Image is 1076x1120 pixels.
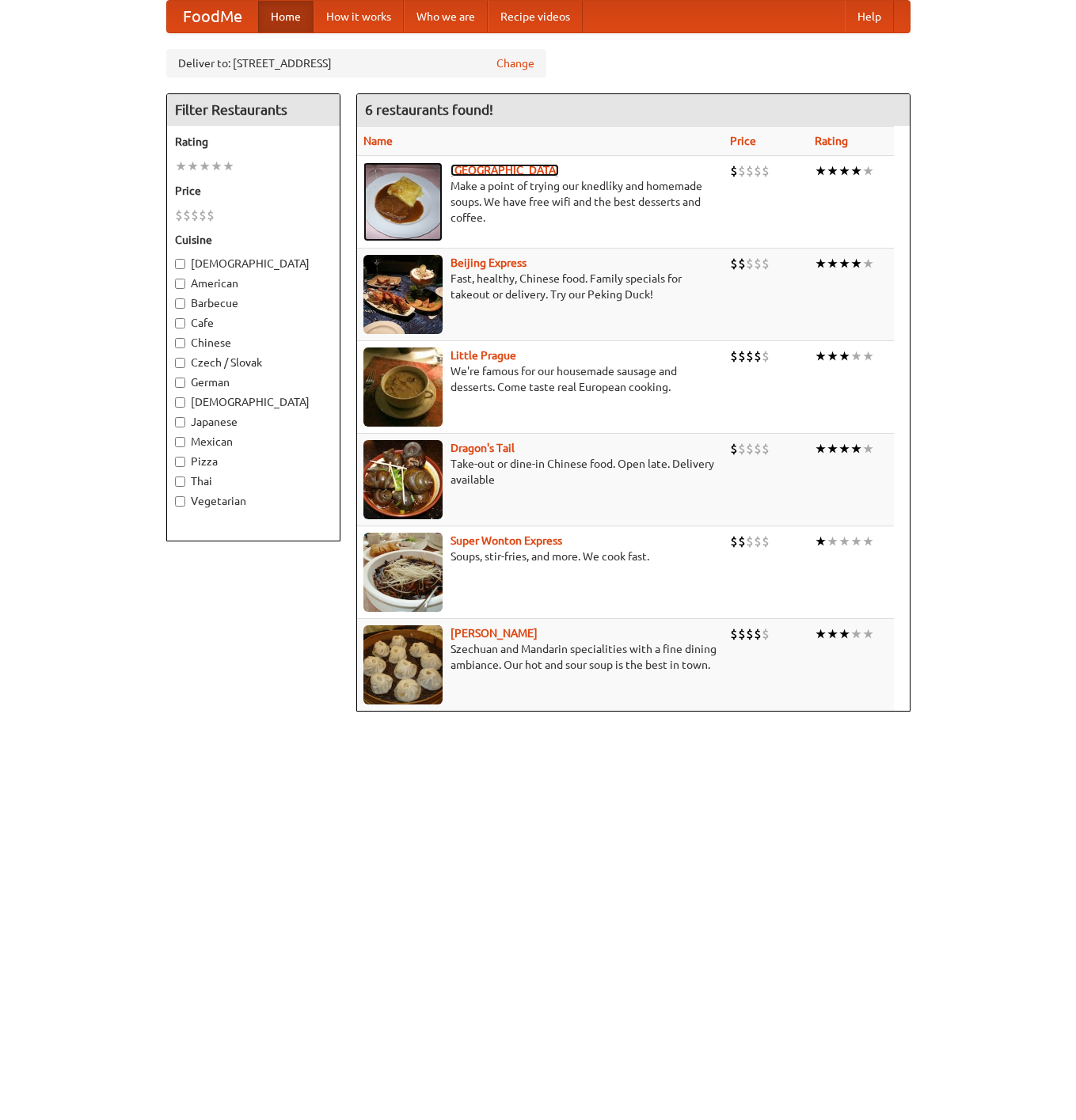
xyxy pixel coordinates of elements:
[175,457,185,467] input: Pizza
[827,440,838,457] li: ★
[862,347,874,365] li: ★
[211,158,222,175] li: ★
[838,162,850,180] li: ★
[738,533,746,550] li: $
[363,271,718,302] p: Fast, healthy, Chinese food. Family specials for takeout or delivery. Try our Peking Duck!
[827,162,838,180] li: ★
[175,493,332,509] label: Vegetarian
[762,440,770,457] li: $
[862,533,874,550] li: ★
[175,207,183,224] li: $
[175,183,332,199] h5: Price
[363,533,443,612] img: superwonton.jpg
[175,496,185,507] input: Vegetarian
[314,1,404,32] a: How it works
[838,440,850,457] li: ★
[363,255,443,334] img: beijing.jpg
[175,414,332,430] label: Japanese
[258,1,314,32] a: Home
[363,347,443,427] img: littleprague.jpg
[451,349,516,362] a: Little Prague
[175,338,185,348] input: Chinese
[496,55,534,71] a: Change
[815,135,848,147] a: Rating
[175,476,185,487] input: Thai
[827,255,838,272] li: ★
[363,440,443,519] img: dragon.jpg
[815,625,827,643] li: ★
[827,533,838,550] li: ★
[815,533,827,550] li: ★
[175,434,332,450] label: Mexican
[862,162,874,180] li: ★
[850,625,862,643] li: ★
[451,256,527,269] a: Beijing Express
[363,178,718,226] p: Make a point of trying our knedlíky and homemade soups. We have free wifi and the best desserts a...
[175,295,332,311] label: Barbecue
[730,625,738,643] li: $
[738,162,746,180] li: $
[175,134,332,150] h5: Rating
[730,347,738,365] li: $
[451,164,559,177] b: [GEOGRAPHIC_DATA]
[175,315,332,331] label: Cafe
[175,256,332,271] label: [DEMOGRAPHIC_DATA]
[175,318,185,328] input: Cafe
[762,347,770,365] li: $
[730,533,738,550] li: $
[730,135,756,147] a: Price
[850,533,862,550] li: ★
[207,207,215,224] li: $
[175,397,185,408] input: [DEMOGRAPHIC_DATA]
[175,358,185,368] input: Czech / Slovak
[815,162,827,180] li: ★
[754,625,762,643] li: $
[175,394,332,410] label: [DEMOGRAPHIC_DATA]
[363,549,718,564] p: Soups, stir-fries, and more. We cook fast.
[838,625,850,643] li: ★
[845,1,894,32] a: Help
[363,363,718,395] p: We're famous for our housemade sausage and desserts. Come taste real European cooking.
[175,298,185,309] input: Barbecue
[730,255,738,272] li: $
[175,378,185,388] input: German
[738,625,746,643] li: $
[827,625,838,643] li: ★
[754,533,762,550] li: $
[827,347,838,365] li: ★
[838,533,850,550] li: ★
[815,255,827,272] li: ★
[363,135,393,147] a: Name
[862,625,874,643] li: ★
[451,627,538,640] a: [PERSON_NAME]
[746,440,754,457] li: $
[175,417,185,427] input: Japanese
[746,533,754,550] li: $
[199,158,211,175] li: ★
[815,347,827,365] li: ★
[175,437,185,447] input: Mexican
[363,456,718,488] p: Take-out or dine-in Chinese food. Open late. Delivery available
[183,207,191,224] li: $
[762,533,770,550] li: $
[175,473,332,489] label: Thai
[862,255,874,272] li: ★
[363,162,443,241] img: czechpoint.jpg
[175,454,332,469] label: Pizza
[850,347,862,365] li: ★
[488,1,583,32] a: Recipe videos
[175,232,332,248] h5: Cuisine
[191,207,199,224] li: $
[451,442,515,454] a: Dragon's Tail
[175,275,332,291] label: American
[862,440,874,457] li: ★
[754,255,762,272] li: $
[175,355,332,370] label: Czech / Slovak
[451,534,562,547] a: Super Wonton Express
[754,347,762,365] li: $
[175,374,332,390] label: German
[754,162,762,180] li: $
[738,440,746,457] li: $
